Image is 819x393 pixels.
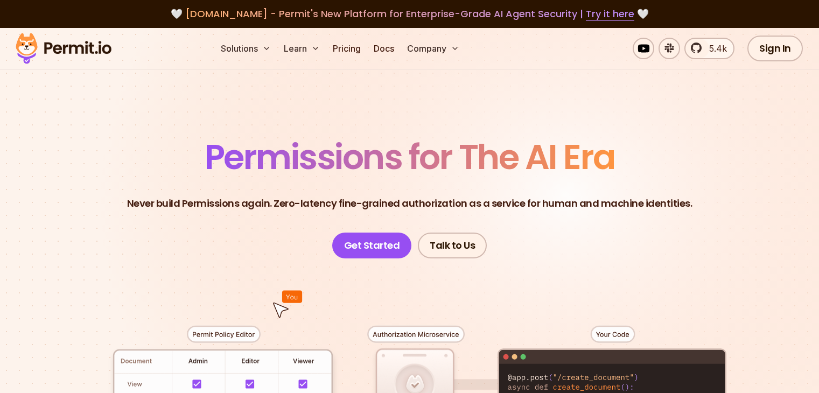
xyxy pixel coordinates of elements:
[127,196,692,211] p: Never build Permissions again. Zero-latency fine-grained authorization as a service for human and...
[403,38,464,59] button: Company
[418,233,487,258] a: Talk to Us
[332,233,412,258] a: Get Started
[328,38,365,59] a: Pricing
[684,38,734,59] a: 5.4k
[747,36,803,61] a: Sign In
[586,7,634,21] a: Try it here
[279,38,324,59] button: Learn
[205,133,615,181] span: Permissions for The AI Era
[703,42,727,55] span: 5.4k
[26,6,793,22] div: 🤍 🤍
[216,38,275,59] button: Solutions
[11,30,116,67] img: Permit logo
[185,7,634,20] span: [DOMAIN_NAME] - Permit's New Platform for Enterprise-Grade AI Agent Security |
[369,38,398,59] a: Docs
